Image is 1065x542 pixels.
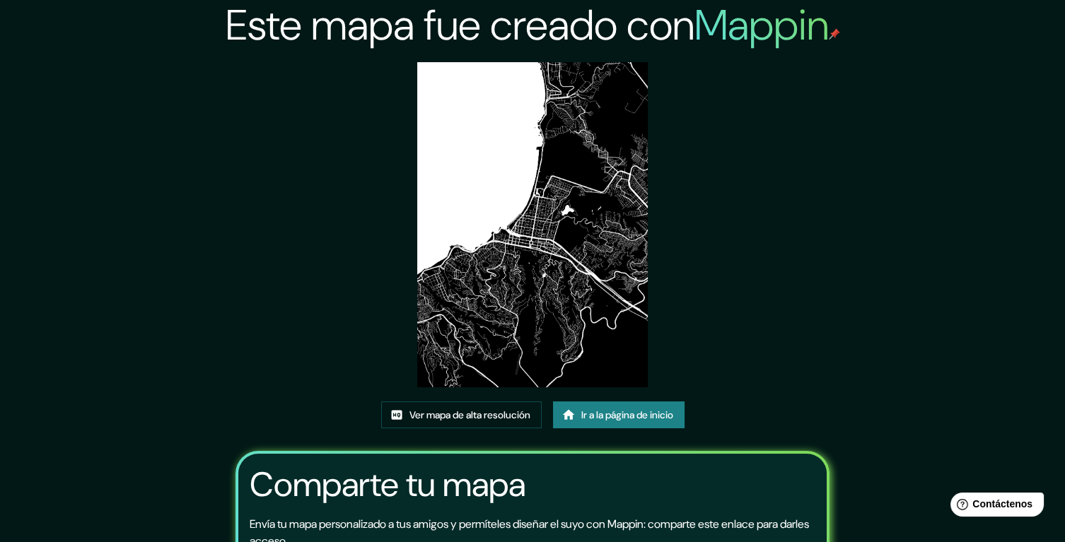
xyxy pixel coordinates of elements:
a: Ir a la página de inicio [553,401,685,428]
iframe: Lanzador de widgets de ayuda [939,487,1049,526]
img: pin de mapeo [829,28,840,40]
a: Ver mapa de alta resolución [381,401,542,428]
img: created-map [417,62,647,387]
font: Comparte tu mapa [250,462,525,507]
font: Ver mapa de alta resolución [409,408,530,421]
font: Ir a la página de inicio [581,408,673,421]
